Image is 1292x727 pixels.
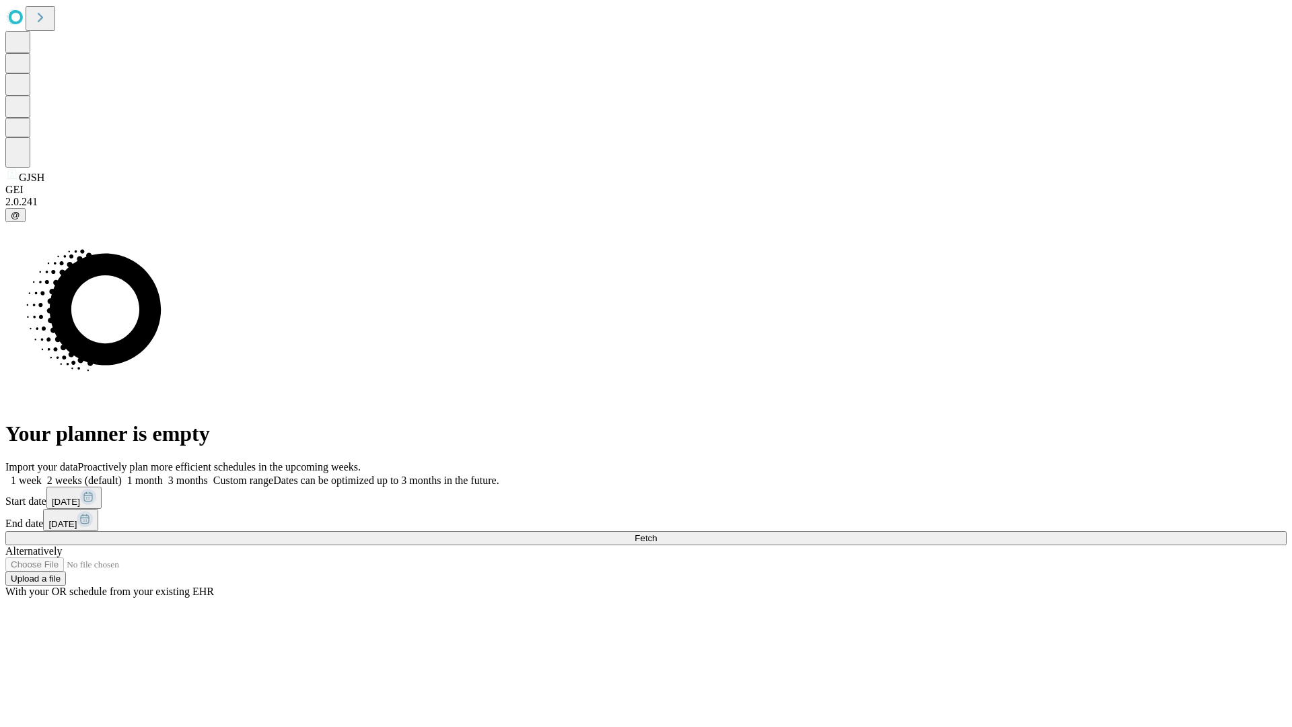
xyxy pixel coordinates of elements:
button: Upload a file [5,572,66,586]
span: @ [11,210,20,220]
h1: Your planner is empty [5,421,1287,446]
div: GEI [5,184,1287,196]
span: [DATE] [48,519,77,529]
span: 3 months [168,475,208,486]
span: 2 weeks (default) [47,475,122,486]
span: With your OR schedule from your existing EHR [5,586,214,597]
button: Fetch [5,531,1287,545]
div: 2.0.241 [5,196,1287,208]
span: Proactively plan more efficient schedules in the upcoming weeks. [78,461,361,473]
button: @ [5,208,26,222]
div: End date [5,509,1287,531]
button: [DATE] [46,487,102,509]
span: [DATE] [52,497,80,507]
span: 1 week [11,475,42,486]
span: Custom range [213,475,273,486]
span: Dates can be optimized up to 3 months in the future. [273,475,499,486]
div: Start date [5,487,1287,509]
span: GJSH [19,172,44,183]
span: 1 month [127,475,163,486]
button: [DATE] [43,509,98,531]
span: Fetch [635,533,657,543]
span: Import your data [5,461,78,473]
span: Alternatively [5,545,62,557]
